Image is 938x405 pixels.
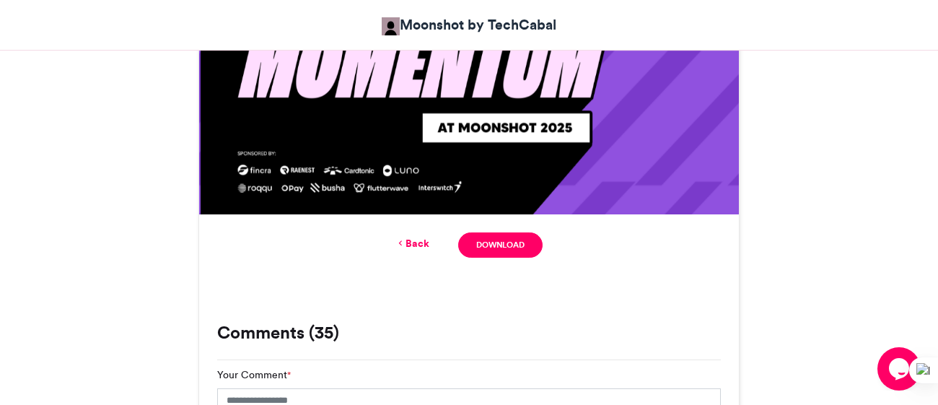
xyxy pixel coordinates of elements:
iframe: chat widget [877,347,924,391]
a: Moonshot by TechCabal [382,14,556,35]
img: Moonshot by TechCabal [382,17,400,35]
h3: Comments (35) [217,324,721,341]
a: Back [395,236,429,251]
a: Download [458,232,543,258]
label: Your Comment [217,367,291,383]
